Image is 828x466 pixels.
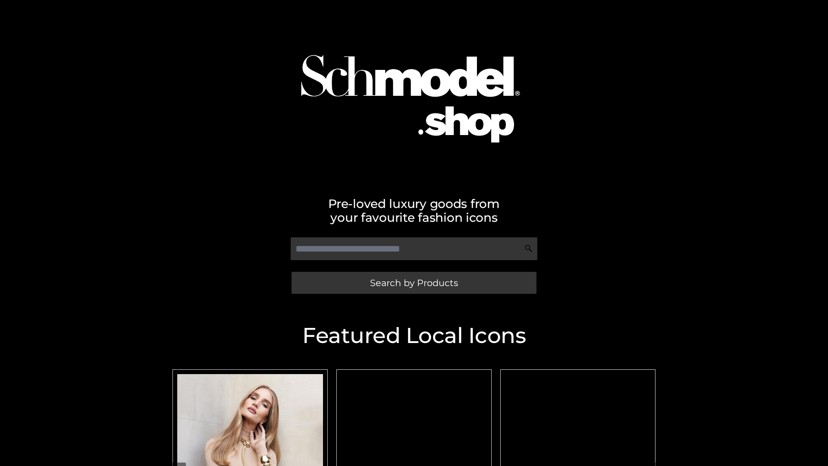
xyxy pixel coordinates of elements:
h2: Featured Local Icons​ [168,325,660,346]
a: Search by Products [292,272,536,294]
h2: Pre-loved luxury goods from your favourite fashion icons [168,197,660,224]
span: Search by Products [370,278,458,287]
img: Search Icon [524,244,533,253]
